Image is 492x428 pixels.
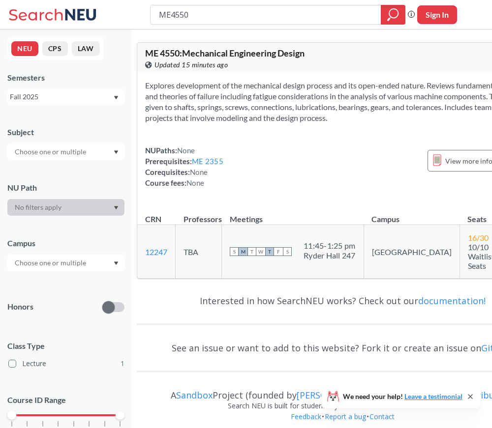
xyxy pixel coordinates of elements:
[7,341,124,351] span: Class Type
[186,178,204,187] span: None
[283,247,292,256] span: S
[230,247,239,256] span: S
[114,96,119,100] svg: Dropdown arrow
[10,91,113,102] div: Fall 2025
[369,412,395,421] a: Contact
[10,257,92,269] input: Choose one or multiple
[265,247,274,256] span: T
[7,89,124,105] div: Fall 2025Dropdown arrow
[7,199,124,216] div: Dropdown arrow
[42,41,68,56] button: CPS
[11,41,38,56] button: NEU
[8,357,124,370] label: Lecture
[145,214,161,225] div: CRN
[121,358,124,369] span: 1
[304,251,356,260] div: Ryder Hall 247
[418,295,486,307] a: documentation!
[381,5,405,25] div: magnifying glass
[290,412,322,421] a: Feedback
[154,59,228,70] span: Updated 15 minutes ago
[7,143,124,160] div: Dropdown arrow
[114,206,119,210] svg: Dropdown arrow
[304,241,356,251] div: 11:45 - 1:25 pm
[247,247,256,256] span: T
[177,146,195,155] span: None
[72,41,100,56] button: LAW
[274,247,283,256] span: F
[364,225,460,279] td: [GEOGRAPHIC_DATA]
[10,146,92,158] input: Choose one or multiple
[364,204,460,225] th: Campus
[324,412,367,421] a: Report a bug
[343,393,462,400] span: We need your help!
[468,233,489,242] span: 16 / 30
[297,389,366,401] a: [PERSON_NAME]
[145,48,305,58] span: ME 4550 : Mechanical Engineering Design
[256,247,265,256] span: W
[239,247,247,256] span: M
[404,392,462,400] a: Leave a testimonial
[145,145,223,188] div: NUPaths: Prerequisites: Corequisites: Course fees:
[176,389,213,401] a: Sandbox
[176,225,222,279] td: TBA
[176,204,222,225] th: Professors
[7,127,124,138] div: Subject
[192,157,223,166] a: ME 2355
[158,6,374,23] input: Class, professor, course number, "phrase"
[7,255,124,271] div: Dropdown arrow
[7,72,124,83] div: Semesters
[7,395,124,406] p: Course ID Range
[7,301,33,313] p: Honors
[145,247,167,257] a: 12247
[7,238,124,249] div: Campus
[114,261,119,265] svg: Dropdown arrow
[222,204,364,225] th: Meetings
[387,8,399,22] svg: magnifying glass
[7,182,124,193] div: NU Path
[190,168,208,176] span: None
[417,5,457,24] button: Sign In
[114,150,119,154] svg: Dropdown arrow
